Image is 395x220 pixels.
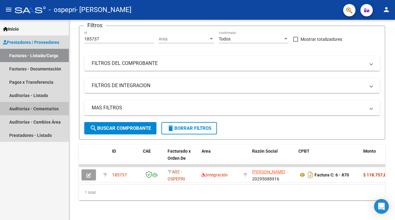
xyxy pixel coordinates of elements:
mat-expansion-panel-header: FILTROS DEL COMPROBANTE [84,56,380,71]
span: Razón Social [252,149,278,154]
button: Buscar Comprobante [84,122,156,134]
mat-icon: delete [167,125,174,132]
span: Monto [363,149,376,154]
span: Prestadores / Proveedores [3,39,59,46]
strong: Factura C: 6 - 870 [314,172,349,177]
div: 1 total [79,185,385,200]
span: Buscar Comprobante [90,125,151,131]
mat-icon: menu [5,6,12,13]
i: Descargar documento [306,170,314,180]
span: ID [112,149,116,154]
span: A02 - OSPEPRI [168,169,185,181]
div: 20295088916 [252,168,293,181]
span: [PERSON_NAME] [252,169,285,174]
mat-panel-title: FILTROS DEL COMPROBANTE [92,60,365,67]
datatable-header-cell: CPBT [296,145,361,172]
span: - ospepri [49,3,76,17]
datatable-header-cell: Razón Social [250,145,296,172]
span: Area [159,36,209,42]
span: Inicio [3,26,19,32]
span: Facturado x Orden De [168,149,191,161]
div: Open Intercom Messenger [374,199,389,214]
datatable-header-cell: CAE [140,145,165,172]
span: CPBT [298,149,310,154]
span: CAE [143,149,151,154]
mat-expansion-panel-header: FILTROS DE INTEGRACION [84,78,380,93]
span: Todos [219,36,231,41]
mat-expansion-panel-header: MAS FILTROS [84,100,380,115]
datatable-header-cell: Area [199,145,241,172]
span: Borrar Filtros [167,125,211,131]
mat-panel-title: FILTROS DE INTEGRACION [92,82,365,89]
datatable-header-cell: Facturado x Orden De [165,145,199,172]
span: 185737 [112,172,127,177]
datatable-header-cell: ID [110,145,140,172]
mat-icon: person [383,6,390,13]
mat-panel-title: MAS FILTROS [92,104,365,111]
h3: Filtros [84,21,106,30]
span: Mostrar totalizadores [301,36,342,43]
span: Area [202,149,211,154]
span: Integración [202,172,228,177]
strong: $ 118.757,84 [363,172,389,177]
button: Borrar Filtros [161,122,217,134]
span: - [PERSON_NAME] [76,3,131,17]
mat-icon: search [90,125,97,132]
